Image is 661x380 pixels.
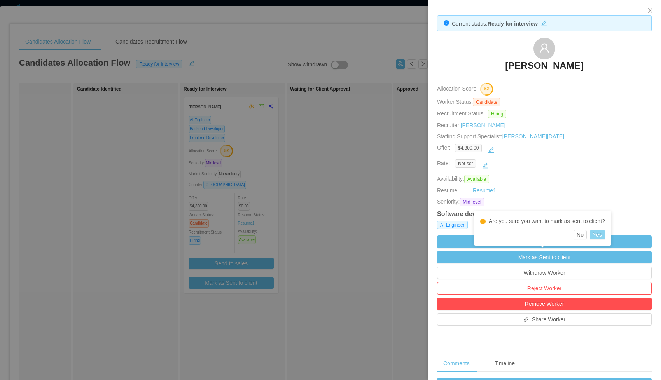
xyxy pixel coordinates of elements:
div: Comments [437,355,476,372]
i: icon: user [539,43,550,54]
span: Candidate [473,98,500,106]
text: 52 [484,87,489,91]
span: Resume: [437,187,459,193]
a: Resume1 [473,187,496,195]
button: Send to sales [437,235,652,248]
span: Hiring [488,110,506,118]
span: Worker Status: [437,99,473,105]
span: Recruiter: [437,122,505,128]
button: No [574,230,587,239]
button: icon: edit [538,19,550,26]
span: Allocation Score: [437,86,478,92]
span: Recruitment Status: [437,110,485,117]
button: Remove Worker [437,298,652,310]
strong: Ready for interview [488,21,538,27]
i: icon: exclamation-circle [480,219,486,224]
button: Mark as Sent to client [437,251,652,263]
button: Reject Worker [437,282,652,295]
span: Availability: [437,176,492,182]
span: Seniority: [437,198,460,206]
span: Mid level [460,198,484,206]
i: icon: info-circle [444,20,449,26]
div: Timeline [488,355,521,372]
a: [PERSON_NAME] [505,59,583,77]
i: icon: close [647,7,653,14]
button: 52 [478,82,493,95]
span: Available [464,175,489,183]
strong: Software development [437,211,504,217]
span: Not set [455,159,476,168]
button: Withdraw Worker [437,267,652,279]
span: AI Engineer [437,221,468,229]
a: [PERSON_NAME][DATE] [502,133,564,139]
span: Current status: [452,21,488,27]
button: icon: edit [485,144,497,156]
h3: [PERSON_NAME] [505,59,583,72]
div: Are you sure you want to mark as sent to client? [480,217,605,225]
button: icon: linkShare Worker [437,313,652,326]
button: icon: edit [479,159,491,172]
button: Yes [590,230,605,239]
a: [PERSON_NAME] [461,122,505,128]
span: Staffing Support Specialist: [437,133,564,139]
span: $4,300.00 [455,144,482,152]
